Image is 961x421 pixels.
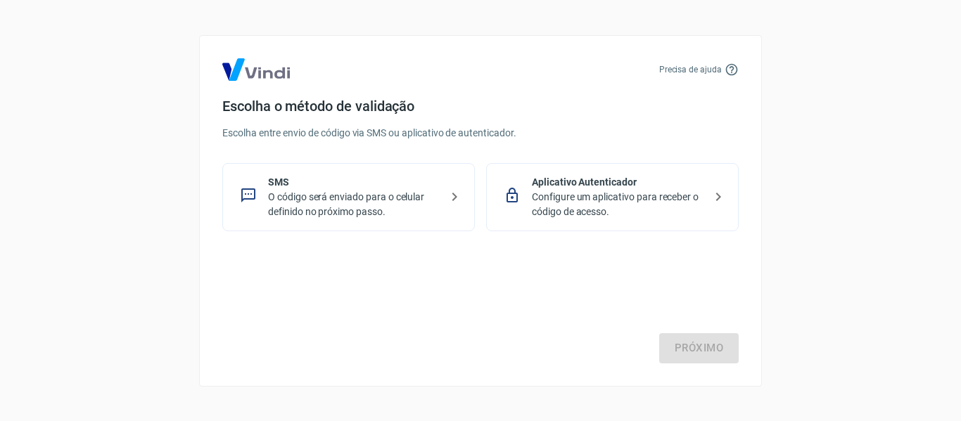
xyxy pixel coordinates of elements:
p: Escolha entre envio de código via SMS ou aplicativo de autenticador. [222,126,739,141]
p: Precisa de ajuda [659,63,722,76]
div: Aplicativo AutenticadorConfigure um aplicativo para receber o código de acesso. [486,163,739,231]
img: Logo Vind [222,58,290,81]
p: O código será enviado para o celular definido no próximo passo. [268,190,440,219]
p: Configure um aplicativo para receber o código de acesso. [532,190,704,219]
p: Aplicativo Autenticador [532,175,704,190]
h4: Escolha o método de validação [222,98,739,115]
p: SMS [268,175,440,190]
div: SMSO código será enviado para o celular definido no próximo passo. [222,163,475,231]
